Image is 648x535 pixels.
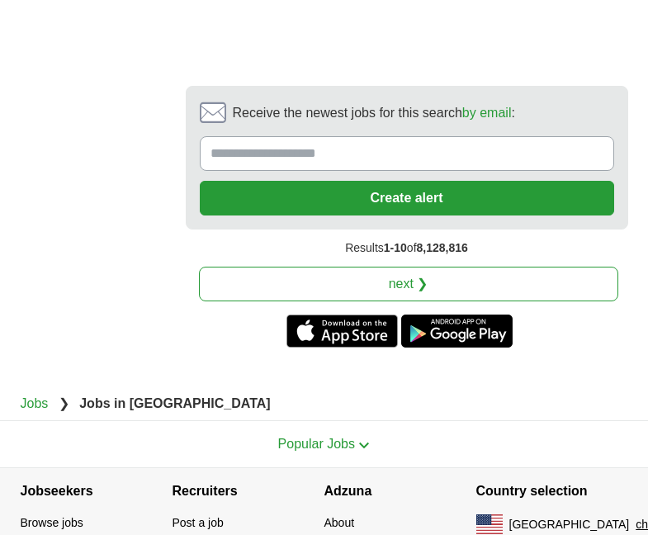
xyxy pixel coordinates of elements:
[286,315,398,348] a: Get the iPhone app
[384,241,407,254] span: 1-10
[233,103,515,123] span: Receive the newest jobs for this search :
[21,516,83,529] a: Browse jobs
[417,241,468,254] span: 8,128,816
[59,396,69,410] span: ❯
[462,106,512,120] a: by email
[199,267,618,301] a: next ❯
[476,468,628,514] h4: Country selection
[358,442,370,449] img: toggle icon
[509,516,630,533] span: [GEOGRAPHIC_DATA]
[324,516,355,529] a: About
[21,396,49,410] a: Jobs
[173,516,224,529] a: Post a job
[278,437,355,451] span: Popular Jobs
[476,514,503,534] img: US flag
[401,315,513,348] a: Get the Android app
[79,396,270,410] strong: Jobs in [GEOGRAPHIC_DATA]
[200,181,614,215] button: Create alert
[186,230,628,267] div: Results of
